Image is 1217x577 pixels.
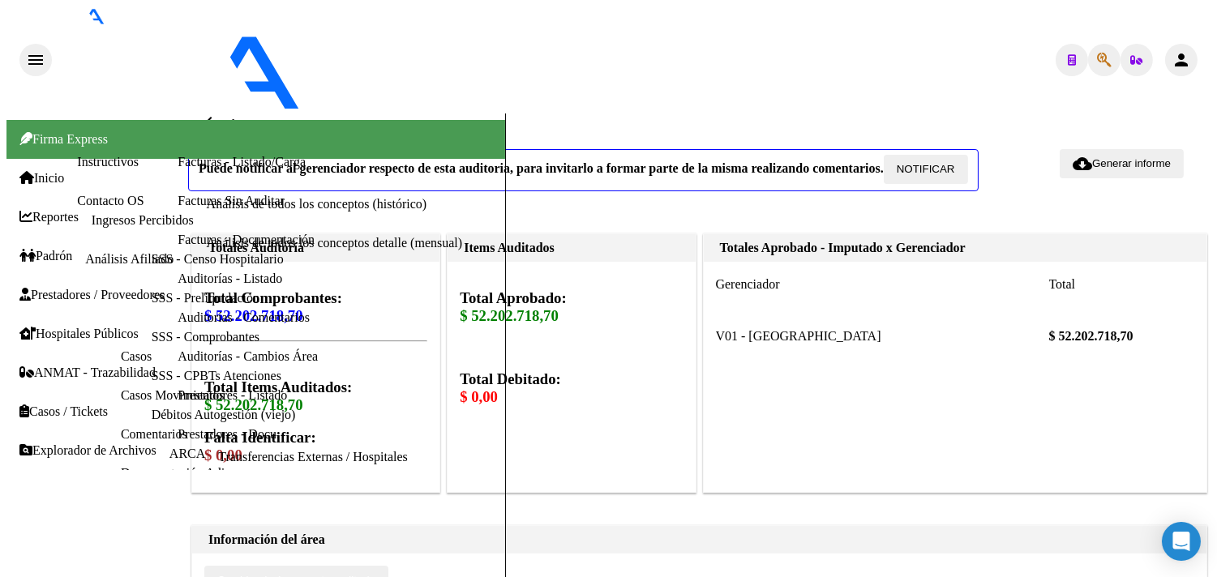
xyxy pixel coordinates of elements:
[720,241,1191,255] h1: Totales Aprobado - Imputado x Gerenciador
[1049,274,1155,295] datatable-header-cell: Total
[152,291,259,305] a: SSS - Preliquidación
[19,171,64,186] span: Inicio
[1049,277,1076,291] span: Total
[169,447,205,460] a: ARCA
[716,274,1049,295] datatable-header-cell: Gerenciador
[121,388,225,402] a: Casos Movimientos
[436,99,494,113] span: - OSMISS
[716,277,780,291] span: Gerenciador
[19,404,108,419] span: Casos / Tickets
[716,329,881,343] span: V01 - [GEOGRAPHIC_DATA]
[460,289,683,325] h3: Total Aprobado:
[52,24,436,110] img: Logo SAAS
[152,252,284,266] a: SSS - Censo Hospitalario
[19,443,156,458] span: Explorador de Archivos
[897,163,955,175] span: NOTIFICAR
[460,307,559,324] span: $ 52.202.718,70
[460,370,683,406] h3: Total Debitado:
[1162,522,1201,561] div: Open Intercom Messenger
[19,249,72,263] span: Padrón
[178,233,315,246] a: Facturas - Documentación
[207,236,462,250] a: Análisis de todos los conceptos detalle (mensual)
[19,288,165,302] span: Prestadores / Proveedores
[1073,154,1092,173] mat-icon: cloud_download
[464,241,679,255] h1: Items Auditados
[26,50,45,70] mat-icon: menu
[19,210,79,224] span: Reportes
[92,213,194,227] a: Ingresos Percibidos
[77,194,144,207] a: Contacto OS
[152,330,259,344] a: SSS - Comprobantes
[188,149,979,191] p: Puede notificar al gerenciador respecto de esta auditoria, para invitarlo a formar parte de la mi...
[208,532,1190,547] h1: Información del área
[178,194,285,207] a: Facturas Sin Auditar
[1172,50,1191,70] mat-icon: person
[1049,329,1133,343] strong: $ 52.202.718,70
[1092,157,1171,169] span: Generar informe
[19,365,156,380] span: ANMAT - Trazabilidad
[19,132,108,146] span: Firma Express
[77,155,139,169] a: Instructivos
[85,252,174,266] a: Análisis Afiliado
[121,349,152,363] a: Casos
[121,427,187,441] a: Comentarios
[218,450,408,464] a: Transferencias Externas / Hospitales
[178,155,306,169] a: Facturas - Listado/Carga
[19,327,139,341] span: Hospitales Públicos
